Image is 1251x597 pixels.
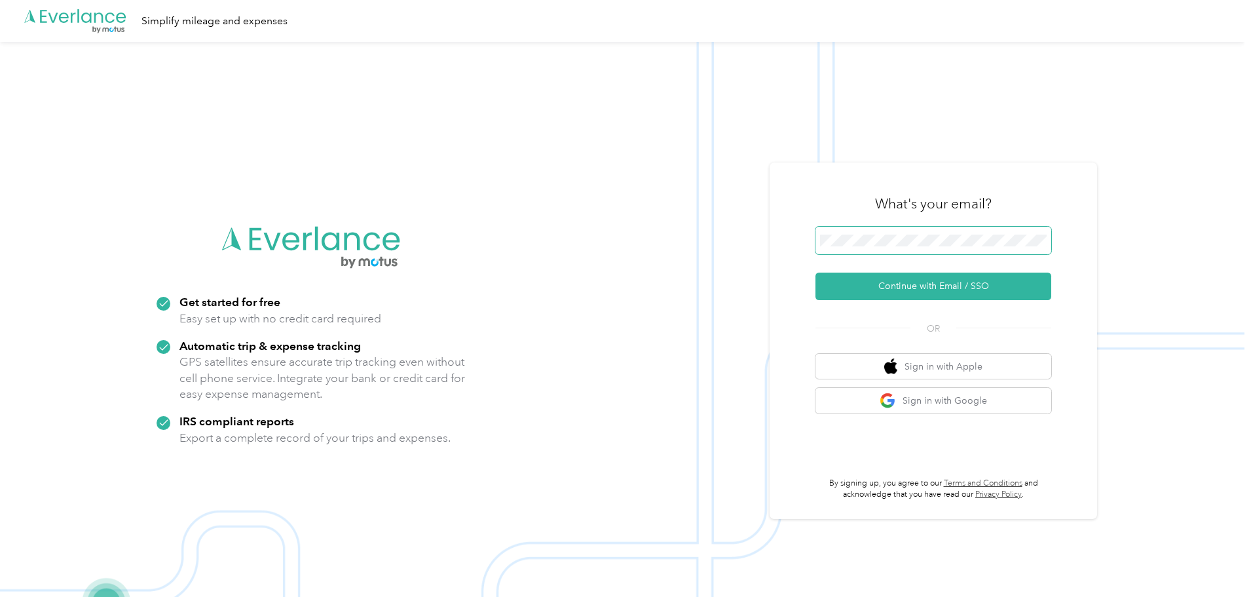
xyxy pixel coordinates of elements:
[815,388,1051,414] button: google logoSign in with Google
[880,393,896,409] img: google logo
[179,430,451,446] p: Export a complete record of your trips and expenses.
[975,490,1022,499] a: Privacy Policy
[944,478,1022,488] a: Terms and Conditions
[815,354,1051,379] button: apple logoSign in with Apple
[875,195,992,213] h3: What's your email?
[141,13,288,29] div: Simplify mileage and expenses
[910,322,956,336] span: OR
[884,358,897,375] img: apple logo
[179,414,294,428] strong: IRS compliant reports
[179,295,280,309] strong: Get started for free
[179,311,381,327] p: Easy set up with no credit card required
[815,478,1051,501] p: By signing up, you agree to our and acknowledge that you have read our .
[179,339,361,353] strong: Automatic trip & expense tracking
[179,354,466,402] p: GPS satellites ensure accurate trip tracking even without cell phone service. Integrate your bank...
[815,273,1051,300] button: Continue with Email / SSO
